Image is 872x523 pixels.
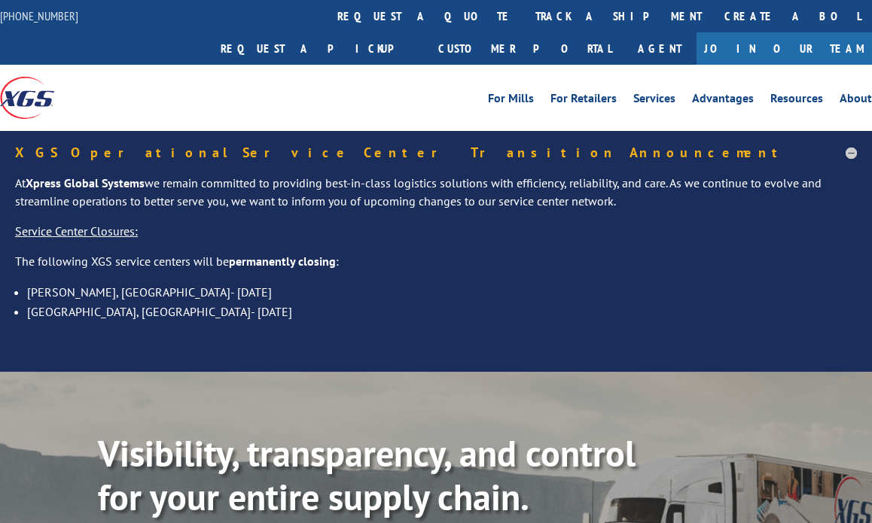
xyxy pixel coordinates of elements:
a: Resources [770,93,823,109]
strong: Xpress Global Systems [26,175,145,190]
p: The following XGS service centers will be : [15,253,857,283]
a: For Mills [488,93,534,109]
a: Customer Portal [427,32,623,65]
a: For Retailers [550,93,617,109]
h5: XGS Operational Service Center Transition Announcement [15,146,857,160]
li: [GEOGRAPHIC_DATA], [GEOGRAPHIC_DATA]- [DATE] [27,302,857,321]
b: Visibility, transparency, and control for your entire supply chain. [98,430,636,520]
a: Agent [623,32,697,65]
a: Services [633,93,675,109]
a: About [840,93,872,109]
strong: permanently closing [229,254,336,269]
a: Request a pickup [209,32,427,65]
u: Service Center Closures: [15,223,138,239]
li: [PERSON_NAME], [GEOGRAPHIC_DATA]- [DATE] [27,282,857,302]
a: Join Our Team [697,32,872,65]
p: At we remain committed to providing best-in-class logistics solutions with efficiency, reliabilit... [15,175,857,223]
a: Advantages [692,93,754,109]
